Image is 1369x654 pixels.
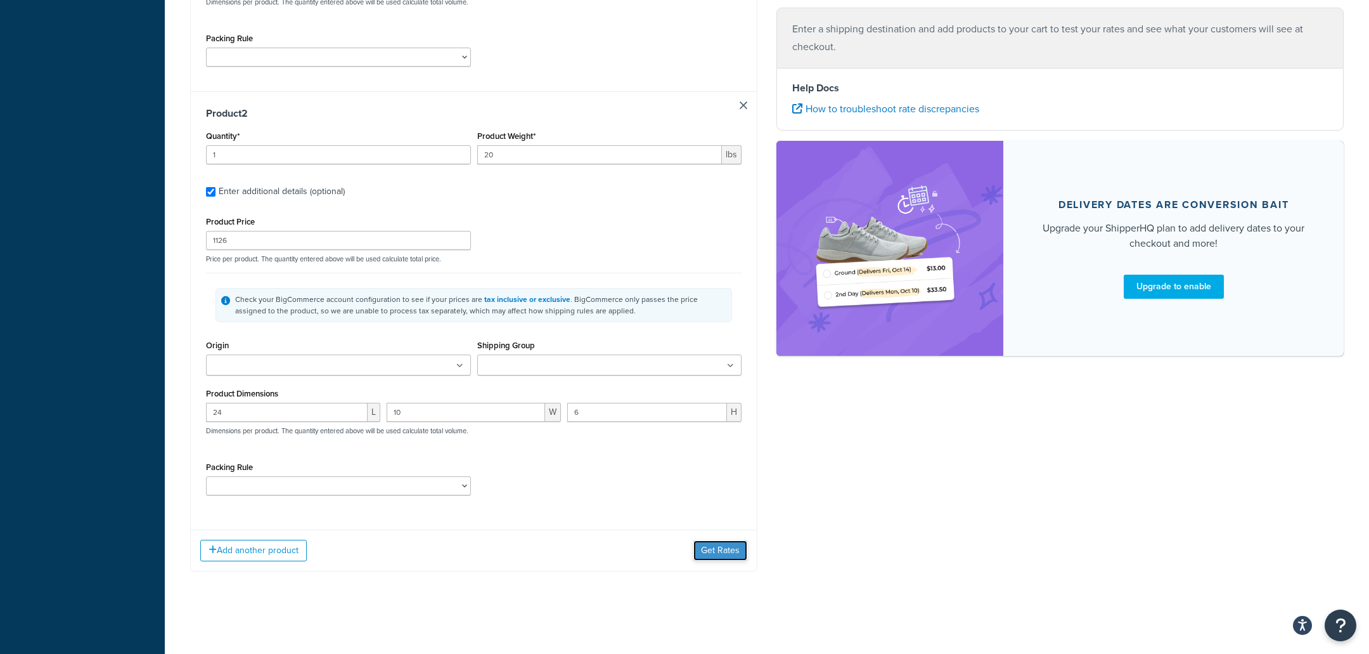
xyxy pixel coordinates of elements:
[206,217,255,226] label: Product Price
[545,403,561,422] span: W
[203,426,468,435] p: Dimensions per product. The quantity entered above will be used calculate total volume.
[206,389,278,398] label: Product Dimensions
[206,34,253,43] label: Packing Rule
[1124,274,1224,298] a: Upgrade to enable
[219,183,345,200] div: Enter additional details (optional)
[235,294,726,317] div: Check your BigCommerce account configuration to see if your prices are . BigCommerce only passes ...
[477,341,535,350] label: Shipping Group
[1325,610,1356,641] button: Open Resource Center
[368,403,380,422] span: L
[203,254,745,263] p: Price per product. The quantity entered above will be used calculate total price.
[206,341,229,350] label: Origin
[722,145,742,164] span: lbs
[792,81,1328,96] h4: Help Docs
[1034,220,1313,251] div: Upgrade your ShipperHQ plan to add delivery dates to your checkout and more!
[811,160,969,337] img: feature-image-bc-ddt-29f5f3347fd16b343e3944f0693b5c204e21c40c489948f4415d4740862b0302.png
[206,107,742,120] h3: Product 2
[206,187,215,197] input: Enter additional details (optional)
[792,20,1328,56] p: Enter a shipping destination and add products to your cart to test your rates and see what your c...
[693,540,747,561] button: Get Rates
[477,131,536,141] label: Product Weight*
[206,145,471,164] input: 0.0
[727,403,742,422] span: H
[484,294,570,305] a: tax inclusive or exclusive
[740,101,747,109] a: Remove Item
[1058,198,1289,211] div: Delivery dates are conversion bait
[206,462,253,472] label: Packing Rule
[206,131,240,141] label: Quantity*
[792,101,979,116] a: How to troubleshoot rate discrepancies
[477,145,723,164] input: 0.00
[200,540,307,561] button: Add another product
